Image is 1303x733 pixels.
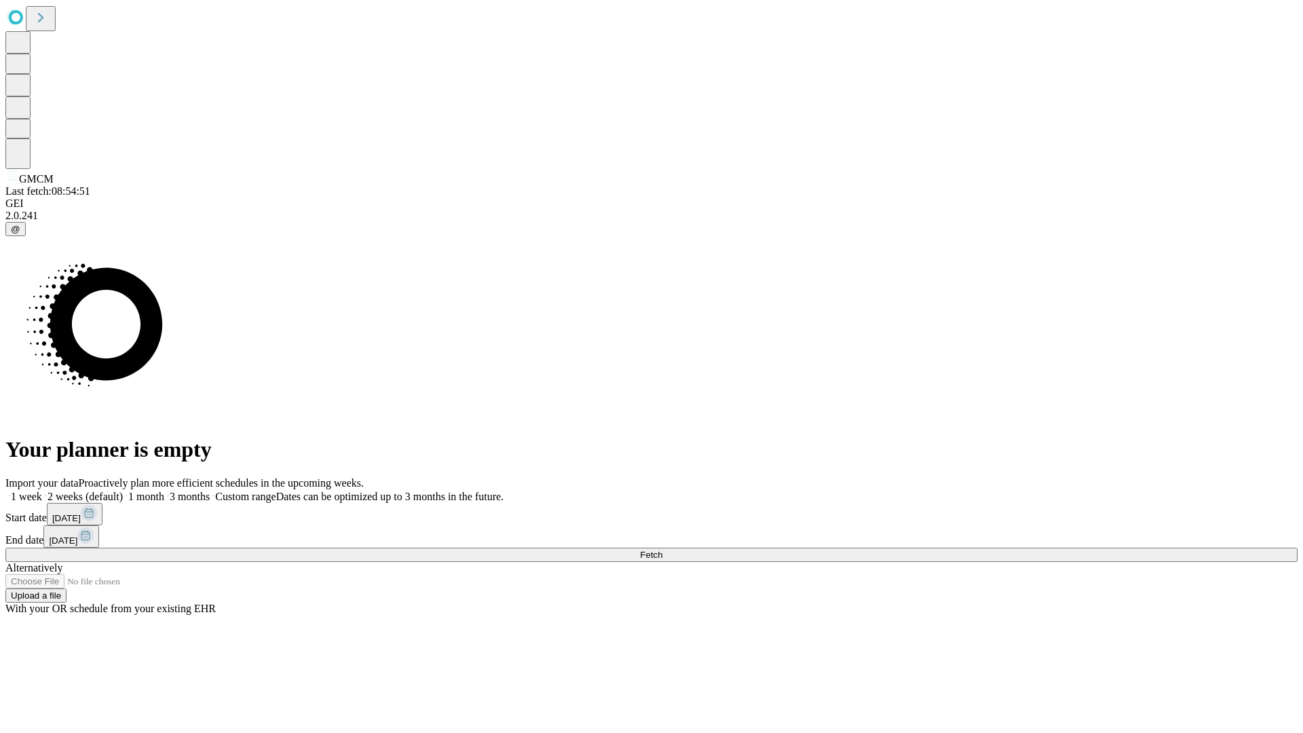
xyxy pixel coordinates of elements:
[5,503,1298,525] div: Start date
[5,603,216,614] span: With your OR schedule from your existing EHR
[5,222,26,236] button: @
[19,173,54,185] span: GMCM
[5,588,67,603] button: Upload a file
[5,548,1298,562] button: Fetch
[79,477,364,489] span: Proactively plan more efficient schedules in the upcoming weeks.
[5,198,1298,210] div: GEI
[5,562,62,574] span: Alternatively
[276,491,504,502] span: Dates can be optimized up to 3 months in the future.
[11,224,20,234] span: @
[47,503,102,525] button: [DATE]
[170,491,210,502] span: 3 months
[5,185,90,197] span: Last fetch: 08:54:51
[11,491,42,502] span: 1 week
[5,477,79,489] span: Import your data
[5,437,1298,462] h1: Your planner is empty
[5,210,1298,222] div: 2.0.241
[52,513,81,523] span: [DATE]
[43,525,99,548] button: [DATE]
[49,535,77,546] span: [DATE]
[640,550,662,560] span: Fetch
[5,525,1298,548] div: End date
[128,491,164,502] span: 1 month
[48,491,123,502] span: 2 weeks (default)
[215,491,276,502] span: Custom range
